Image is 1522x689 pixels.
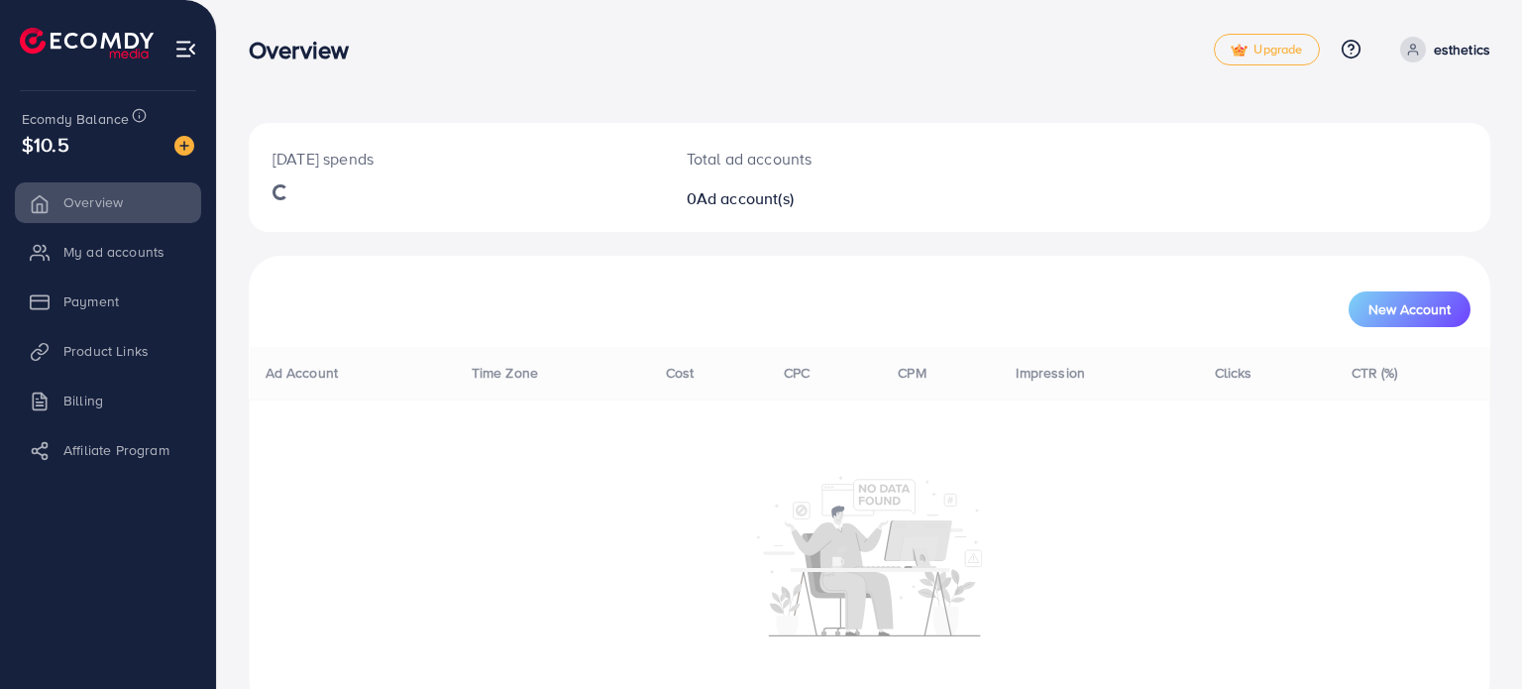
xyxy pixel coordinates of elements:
[249,36,365,64] h3: Overview
[697,187,794,209] span: Ad account(s)
[1349,291,1470,327] button: New Account
[20,28,154,58] img: logo
[1231,43,1302,57] span: Upgrade
[1368,302,1451,316] span: New Account
[174,38,197,60] img: menu
[687,147,949,171] p: Total ad accounts
[22,109,129,129] span: Ecomdy Balance
[1231,44,1248,57] img: tick
[174,136,194,156] img: image
[272,147,639,171] p: [DATE] spends
[1392,37,1490,62] a: esthetics
[1434,38,1490,61] p: esthetics
[22,130,69,159] span: $10.5
[1214,34,1319,65] a: tickUpgrade
[687,189,949,208] h2: 0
